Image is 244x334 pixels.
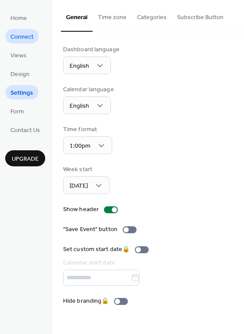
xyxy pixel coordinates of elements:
a: Form [5,104,29,118]
a: Contact Us [5,122,45,137]
span: 1:00pm [70,140,90,152]
span: Contact Us [10,126,40,135]
span: Views [10,51,27,60]
a: Settings [5,85,38,99]
div: "Save Event" button [63,225,117,234]
a: Connect [5,29,39,43]
div: Week start [63,165,108,174]
span: Form [10,107,24,116]
span: [DATE] [70,180,88,192]
a: Views [5,48,32,62]
span: Home [10,14,27,23]
span: Settings [10,89,33,98]
button: Upgrade [5,150,45,166]
div: Calendar language [63,85,114,94]
span: Upgrade [12,155,39,164]
div: Show header [63,205,99,214]
div: Dashboard language [63,45,120,54]
a: Design [5,66,35,81]
span: English [70,60,89,72]
span: Connect [10,33,33,42]
div: Time format [63,125,110,134]
span: English [70,100,89,112]
a: Home [5,10,32,25]
span: Design [10,70,30,79]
